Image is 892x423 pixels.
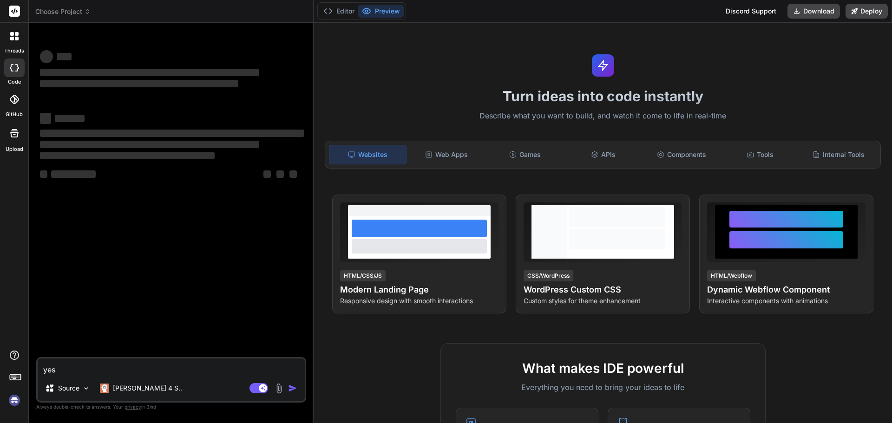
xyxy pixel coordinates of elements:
[40,130,304,137] span: ‌
[319,110,886,122] p: Describe what you want to build, and watch it come to life in real-time
[358,5,404,18] button: Preview
[6,111,23,118] label: GitHub
[125,404,141,410] span: privacy
[456,358,750,378] h2: What makes IDE powerful
[40,152,215,159] span: ‌
[263,170,271,178] span: ‌
[340,283,498,296] h4: Modern Landing Page
[487,145,564,164] div: Games
[456,382,750,393] p: Everything you need to bring your ideas to life
[36,403,306,411] p: Always double-check its answers. Your in Bind
[707,283,866,296] h4: Dynamic Webflow Component
[288,384,297,393] img: icon
[35,7,91,16] span: Choose Project
[4,47,24,55] label: threads
[787,4,840,19] button: Download
[643,145,720,164] div: Components
[40,113,51,124] span: ‌
[707,296,866,306] p: Interactive components with animations
[274,383,284,394] img: attachment
[40,141,259,148] span: ‌
[40,69,259,76] span: ‌
[100,384,109,393] img: Claude 4 Sonnet
[320,5,358,18] button: Editor
[57,53,72,60] span: ‌
[340,296,498,306] p: Responsive design with smooth interactions
[329,145,407,164] div: Websites
[524,283,682,296] h4: WordPress Custom CSS
[524,270,573,281] div: CSS/WordPress
[8,78,21,86] label: code
[7,392,22,408] img: signin
[846,4,888,19] button: Deploy
[707,270,756,281] div: HTML/Webflow
[408,145,485,164] div: Web Apps
[720,4,782,19] div: Discord Support
[40,50,53,63] span: ‌
[40,170,47,178] span: ‌
[82,384,90,392] img: Pick Models
[340,270,386,281] div: HTML/CSS/JS
[524,296,682,306] p: Custom styles for theme enhancement
[722,145,799,164] div: Tools
[40,80,238,87] span: ‌
[565,145,642,164] div: APIs
[289,170,297,178] span: ‌
[800,145,877,164] div: Internal Tools
[113,384,182,393] p: [PERSON_NAME] 4 S..
[38,358,305,375] textarea: yes
[51,170,96,178] span: ‌
[58,384,79,393] p: Source
[55,115,85,122] span: ‌
[6,145,23,153] label: Upload
[319,88,886,104] h1: Turn ideas into code instantly
[276,170,284,178] span: ‌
